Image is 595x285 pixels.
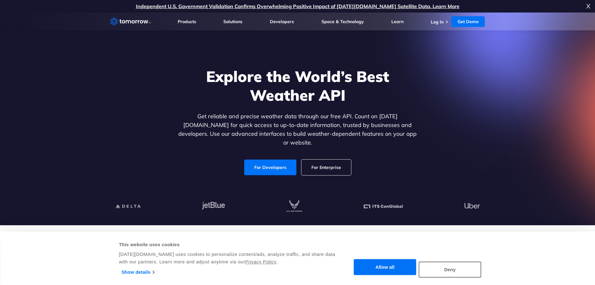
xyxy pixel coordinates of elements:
a: For Enterprise [301,160,351,175]
button: Deny [419,262,481,277]
a: Get Demo [451,16,485,27]
a: For Developers [244,160,296,175]
a: Developers [270,19,294,24]
div: This website uses cookies [119,241,336,248]
a: Home link [110,17,151,26]
a: Space & Technology [321,19,364,24]
a: Independent U.S. Government Validation Confirms Overwhelming Positive Impact of [DATE][DOMAIN_NAM... [136,3,459,9]
p: Get reliable and precise weather data through our free API. Count on [DATE][DOMAIN_NAME] for quic... [177,112,418,147]
h1: Explore the World’s Best Weather API [177,67,418,104]
a: Solutions [223,19,242,24]
a: Products [178,19,196,24]
a: Log In [431,19,444,25]
a: Show details [121,267,154,277]
a: Learn [391,19,404,24]
button: Allow all [354,259,416,275]
a: Privacy Policy [245,259,276,264]
div: [DATE][DOMAIN_NAME] uses cookies to personalize content/ads, analyze traffic, and share data with... [119,251,336,266]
